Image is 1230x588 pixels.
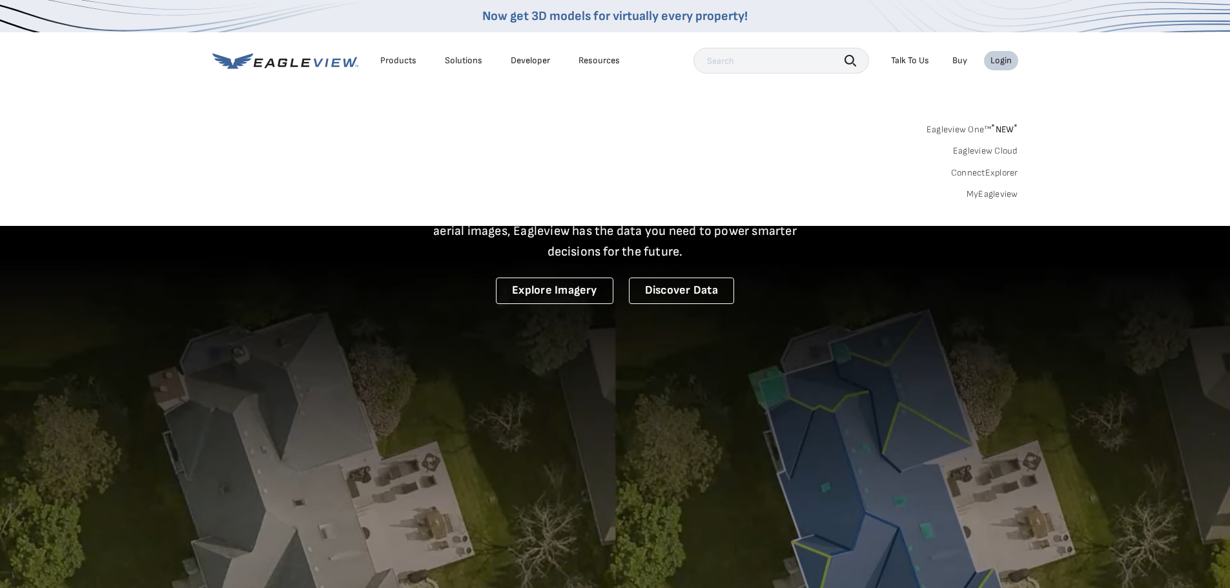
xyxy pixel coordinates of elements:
[629,278,734,304] a: Discover Data
[482,8,748,24] a: Now get 3D models for virtually every property!
[496,278,613,304] a: Explore Imagery
[967,188,1018,200] a: MyEagleview
[511,55,550,66] a: Developer
[991,124,1018,135] span: NEW
[380,55,416,66] div: Products
[579,55,620,66] div: Resources
[693,48,869,74] input: Search
[418,200,813,262] p: A new era starts here. Built on more than 3.5 billion high-resolution aerial images, Eagleview ha...
[445,55,482,66] div: Solutions
[953,145,1018,157] a: Eagleview Cloud
[951,167,1018,179] a: ConnectExplorer
[927,120,1018,135] a: Eagleview One™*NEW*
[990,55,1012,66] div: Login
[891,55,929,66] div: Talk To Us
[952,55,967,66] a: Buy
